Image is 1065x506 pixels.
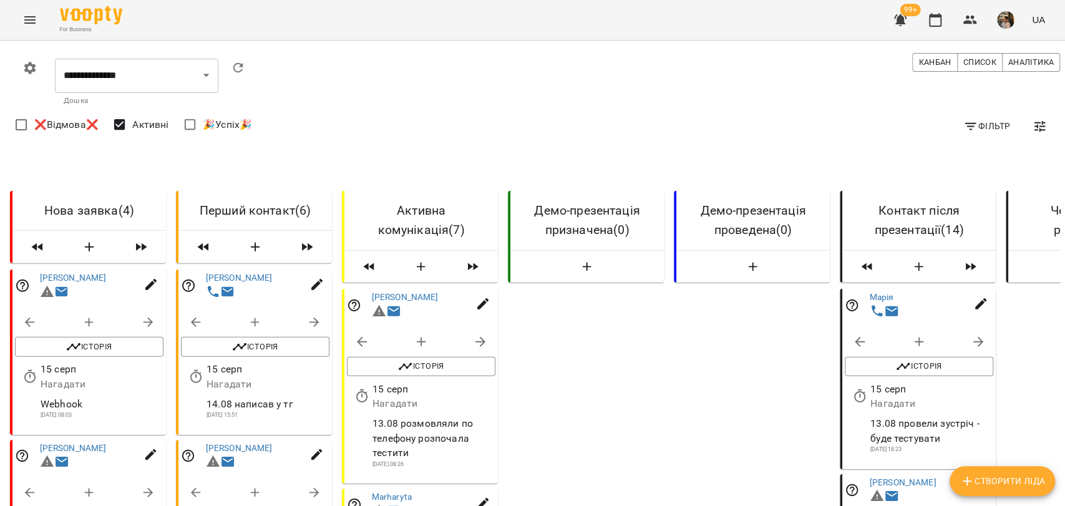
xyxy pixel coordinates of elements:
[64,95,210,107] p: Дошка
[347,357,495,377] button: Історія
[1008,56,1054,69] span: Аналітика
[132,117,168,132] span: Активні
[892,256,946,278] button: Створити Ліда
[372,304,387,319] svg: Невірний формат телефону 0932464715
[207,396,329,411] p: 14.08 написав у тг
[918,56,951,69] span: Канбан
[847,256,887,278] span: Пересунути лідів з колонки
[851,359,987,374] span: Історія
[17,236,57,258] span: Пересунути лідів з колонки
[1027,8,1050,31] button: UA
[870,477,936,487] a: [PERSON_NAME]
[354,201,488,240] h6: Активна комунікація ( 7 )
[870,489,885,504] svg: Невірний формат телефону 0985412060
[41,396,163,411] p: Webhook
[1032,13,1045,26] span: UA
[870,445,993,454] p: [DATE] 18:23
[121,236,161,258] span: Пересунути лідів з колонки
[207,411,329,420] p: [DATE] 15:51
[960,474,1045,489] span: Створити Ліда
[15,5,45,35] button: Menu
[900,4,921,16] span: 99+
[206,442,273,452] a: [PERSON_NAME]
[21,339,157,354] span: Історія
[852,201,986,240] h6: Контакт після презентації ( 14 )
[206,273,273,283] a: [PERSON_NAME]
[372,460,495,469] p: [DATE] 08:26
[686,201,820,240] h6: Демо-презентація проведена ( 0 )
[870,292,894,302] a: Марія
[15,449,30,464] svg: Відповідальний співробітник не заданий
[963,56,996,69] span: Список
[997,11,1014,29] img: 667c661dbb1374cb219499a1f67010c8.jpg
[353,359,489,374] span: Історія
[41,411,163,420] p: [DATE] 08:03
[870,381,993,396] p: 15 серп
[40,442,107,452] a: [PERSON_NAME]
[41,377,163,392] p: Нагадати
[40,284,55,299] svg: Невірний формат телефону 0504331909
[40,454,55,469] svg: Невірний формат телефону 0507330843
[951,256,991,278] span: Пересунути лідів з колонки
[1002,53,1060,72] button: Аналітика
[958,115,1015,137] button: Фільтр
[60,26,122,34] span: For Business
[228,236,282,258] button: Створити Ліда
[963,119,1010,134] span: Фільтр
[845,298,860,313] svg: Відповідальний співробітник не заданий
[60,6,122,24] img: Voopty Logo
[957,53,1003,72] button: Список
[187,339,323,354] span: Історія
[203,117,252,132] span: 🎉Успіх🎉
[681,256,825,278] button: Створити Ліда
[372,492,412,502] a: Marharyta
[207,362,329,377] p: 15 серп
[912,53,957,72] button: Канбан
[34,117,99,132] span: ❌Відмова❌
[520,201,654,240] h6: Демо-презентація призначена ( 0 )
[372,292,439,302] a: [PERSON_NAME]
[181,337,329,357] button: Історія
[15,337,163,357] button: Історія
[15,278,30,293] svg: Відповідальний співробітник не заданий
[870,396,993,411] p: Нагадати
[950,466,1055,496] button: Створити Ліда
[41,362,163,377] p: 15 серп
[22,201,156,220] h6: Нова заявка ( 4 )
[188,201,322,220] h6: Перший контакт ( 6 )
[347,298,362,313] svg: Відповідальний співробітник не заданий
[40,273,107,283] a: [PERSON_NAME]
[207,377,329,392] p: Нагадати
[181,278,196,293] svg: Відповідальний співробітник не заданий
[845,357,993,377] button: Історія
[372,396,495,411] p: Нагадати
[845,483,860,498] svg: Відповідальний співробітник не заданий
[372,416,495,460] p: 13.08 розмовляли по телефону розпочала тестити
[372,381,495,396] p: 15 серп
[870,416,993,445] p: 13.08 провели зустріч - буде тестувати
